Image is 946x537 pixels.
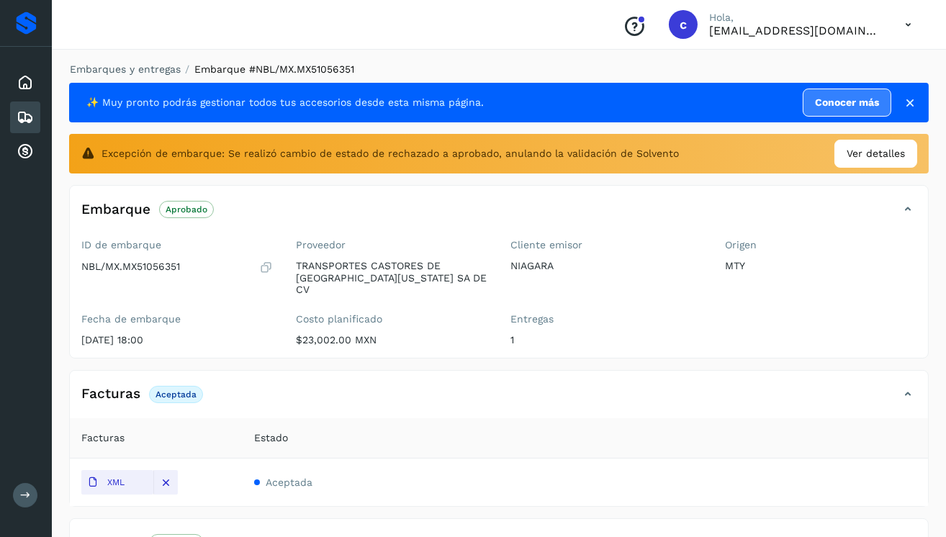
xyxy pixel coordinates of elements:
[10,101,40,133] div: Embarques
[847,146,905,161] span: Ver detalles
[81,239,273,251] label: ID de embarque
[10,67,40,99] div: Inicio
[166,204,207,215] p: Aprobado
[81,313,273,325] label: Fecha de embarque
[153,470,178,495] div: Eliminar asociación
[510,313,702,325] label: Entregas
[296,260,487,296] p: TRANSPORTES CASTORES DE [GEOGRAPHIC_DATA][US_STATE] SA DE CV
[81,334,273,346] p: [DATE] 18:00
[803,89,891,117] a: Conocer más
[81,430,125,446] span: Facturas
[70,382,928,418] div: FacturasAceptada
[296,239,487,251] label: Proveedor
[81,261,180,273] p: NBL/MX.MX51056351
[107,477,125,487] p: XML
[86,95,484,110] span: ✨ Muy pronto podrás gestionar todos tus accesorios desde esta misma página.
[102,146,679,161] span: Excepción de embarque: Se realizó cambio de estado de rechazado a aprobado, anulando la validació...
[296,313,487,325] label: Costo planificado
[81,386,140,402] h4: Facturas
[194,63,354,75] span: Embarque #NBL/MX.MX51056351
[156,389,197,400] p: Aceptada
[709,24,882,37] p: cuentasespeciales8_met@castores.com.mx
[510,334,702,346] p: 1
[709,12,882,24] p: Hola,
[266,477,312,488] span: Aceptada
[725,260,916,272] p: MTY
[725,239,916,251] label: Origen
[510,260,702,272] p: NIAGARA
[81,202,150,218] h4: Embarque
[10,136,40,168] div: Cuentas por cobrar
[69,62,929,77] nav: breadcrumb
[70,63,181,75] a: Embarques y entregas
[296,334,487,346] p: $23,002.00 MXN
[254,430,288,446] span: Estado
[510,239,702,251] label: Cliente emisor
[81,470,153,495] button: XML
[70,197,928,233] div: EmbarqueAprobado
